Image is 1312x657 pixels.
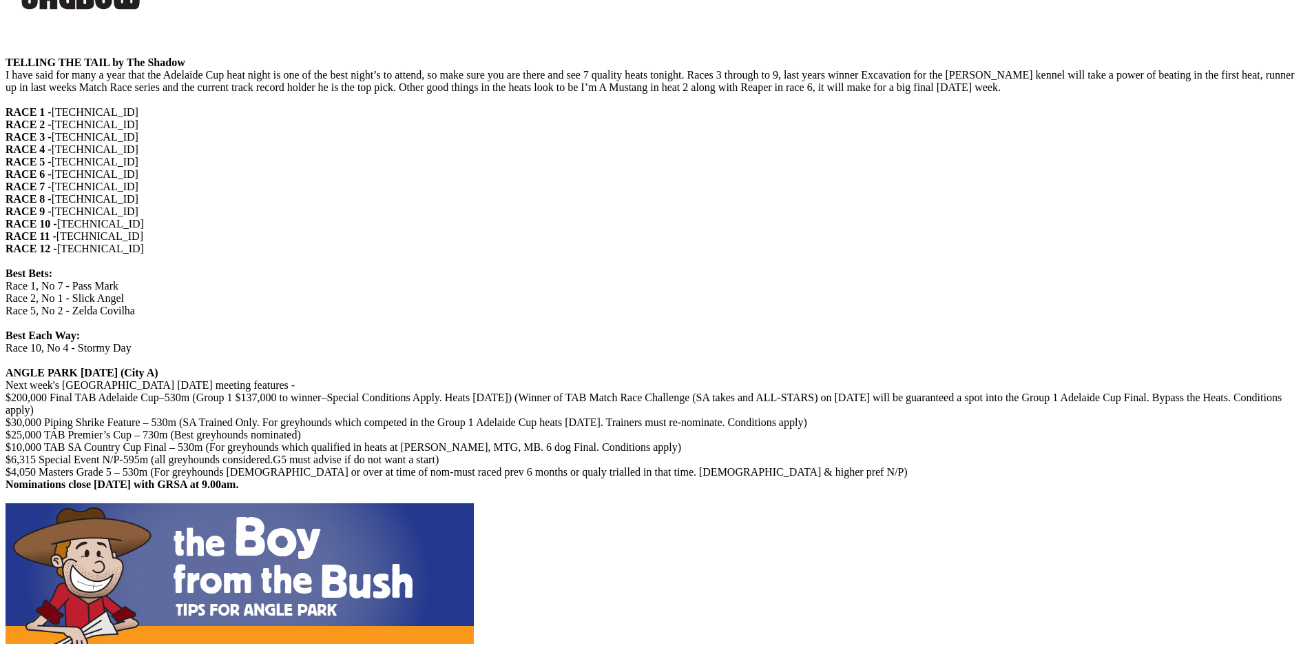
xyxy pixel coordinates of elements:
strong: ANGLE PARK [DATE] (City A) [6,367,158,378]
strong: RACE 10 - [6,218,57,230]
strong: RACE 2 - [6,119,52,130]
strong: Best Bets: [6,267,52,279]
strong: RACE 5 - [6,156,52,168]
strong: RACE 6 - [6,168,52,180]
strong: Nominations close [DATE] with GRSA at 9.00am. [6,478,238,490]
strong: RACE 7 - [6,181,52,192]
strong: Best Each Way: [6,330,80,341]
strong: RACE 8 - [6,193,52,205]
strong: RACE 11 - [6,230,56,242]
strong: RACE 4 - [6,143,52,155]
strong: RACE 9 - [6,205,52,217]
strong: RACE 12 - [6,243,57,254]
strong: TELLING THE TAIL by The Shadow [6,57,185,68]
img: boyfromthebush.jpg [6,503,474,644]
strong: RACE 1 - [6,106,52,118]
strong: RACE 3 - [6,131,52,143]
